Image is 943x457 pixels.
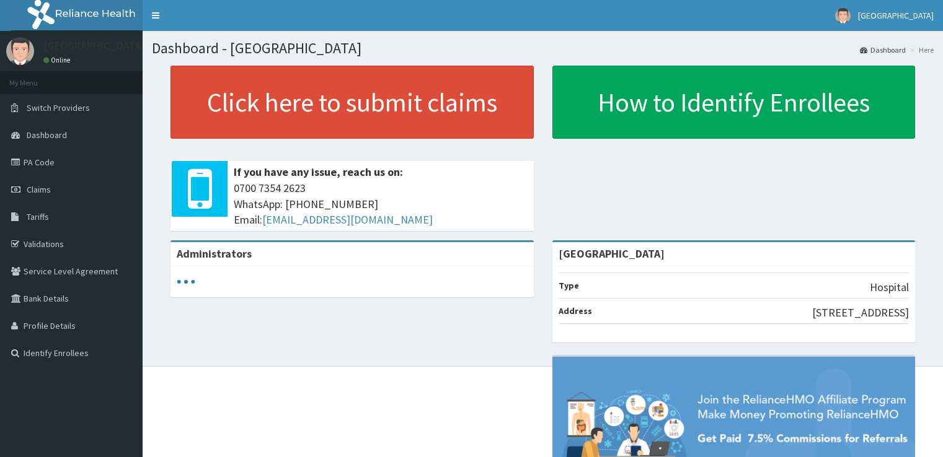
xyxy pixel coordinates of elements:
span: Dashboard [27,129,67,141]
b: If you have any issue, reach us on: [234,165,403,179]
span: Tariffs [27,211,49,222]
span: 0700 7354 2623 WhatsApp: [PHONE_NUMBER] Email: [234,180,528,228]
p: [GEOGRAPHIC_DATA] [43,40,146,51]
p: Hospital [870,279,909,295]
a: [EMAIL_ADDRESS][DOMAIN_NAME] [262,212,433,227]
span: Claims [27,184,51,195]
p: [STREET_ADDRESS] [812,305,909,321]
span: Switch Providers [27,102,90,113]
svg: audio-loading [177,272,195,291]
a: Dashboard [860,45,906,55]
b: Administrators [177,246,252,261]
a: Click here to submit claims [170,66,534,139]
span: [GEOGRAPHIC_DATA] [858,10,934,21]
h1: Dashboard - [GEOGRAPHIC_DATA] [152,40,934,56]
a: Online [43,56,73,64]
b: Type [559,280,579,291]
b: Address [559,305,592,316]
strong: [GEOGRAPHIC_DATA] [559,246,665,261]
a: How to Identify Enrollees [552,66,916,139]
img: User Image [835,8,851,24]
img: User Image [6,37,34,65]
li: Here [907,45,934,55]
